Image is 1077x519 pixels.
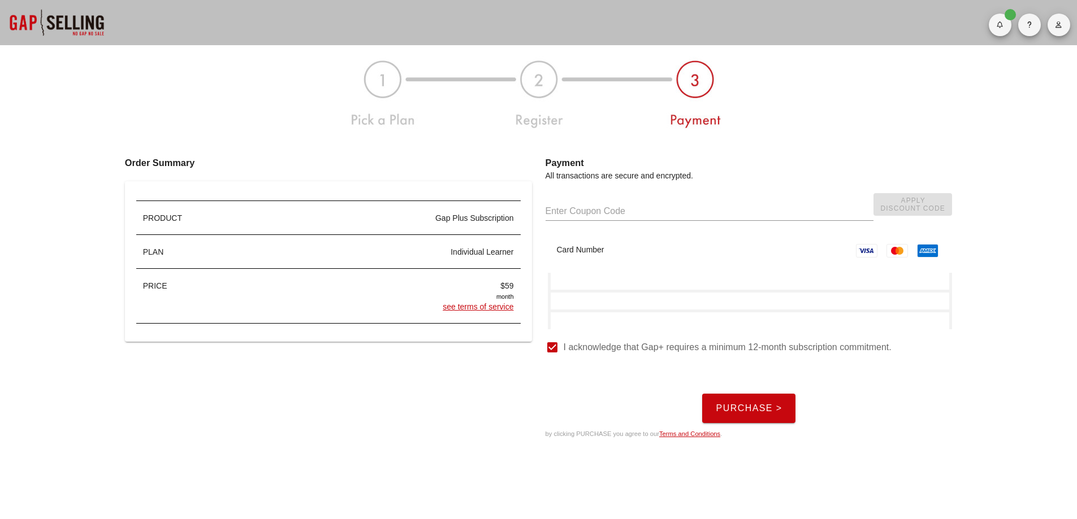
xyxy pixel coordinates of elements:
div: PLAN [136,235,232,269]
span: Purchase > [715,403,782,413]
label: Card Number [557,245,604,254]
iframe: Secure expiration date input frame [552,294,948,308]
div: PRICE [136,269,232,324]
div: $59 [239,280,514,292]
a: Terms and Conditions [659,430,720,437]
div: individual learner [239,246,514,258]
a: see terms of service [443,302,513,311]
div: month [239,292,514,302]
img: plan-register-payment-123-3.jpg [341,52,737,133]
button: Purchase > [702,394,795,423]
iframe: Secure CVC input frame [552,314,948,328]
img: visa.svg [856,244,877,258]
input: Enter Coupon Code [546,202,873,220]
h3: Order Summary [125,156,532,170]
span: Badge [1005,9,1016,20]
div: PRODUCT [136,201,232,235]
div: Gap Plus Subscription [239,212,514,224]
img: american_express.svg [917,244,938,258]
img: master.svg [886,244,908,258]
iframe: Secure card number input frame [552,274,948,288]
small: by clicking PURCHASE you agree to our . [546,426,723,437]
label: I acknowledge that Gap+ requires a minimum 12-month subscription commitment. [564,342,953,353]
h3: Payment [546,156,953,170]
p: All transactions are secure and encrypted. [546,170,953,182]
